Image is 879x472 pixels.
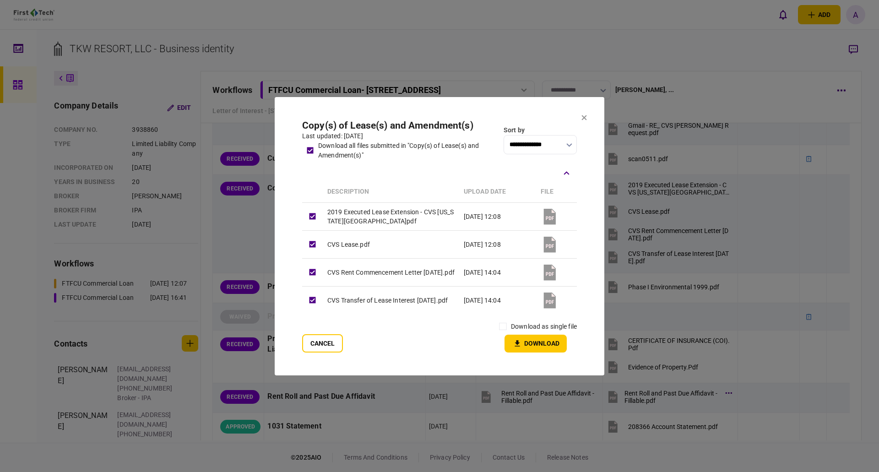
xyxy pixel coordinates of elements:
td: CVS Transfer of Lease Interest [DATE].pdf [323,286,459,314]
button: Download [505,335,567,353]
div: download all files submitted in "Copy(s) of Lease(s) and Amendment(s)" [318,141,499,160]
td: [DATE] 14:04 [459,258,536,286]
td: CVS Rent Commencement Letter [DATE].pdf [323,258,459,286]
td: 2019 Executed Lease Extension - CVS [US_STATE][GEOGRAPHIC_DATA]pdf [323,202,459,230]
label: download as single file [511,322,577,331]
th: upload date [459,181,536,202]
td: [DATE] 12:08 [459,230,536,258]
th: Description [323,181,459,202]
th: file [536,181,577,202]
div: Sort by [504,125,577,135]
button: Cancel [302,334,343,353]
td: [DATE] 14:04 [459,286,536,314]
td: CVS Lease.pdf [323,230,459,258]
div: last updated: [DATE] [302,131,499,141]
td: [DATE] 12:08 [459,202,536,230]
h2: Copy(s) of Lease(s) and Amendment(s) [302,119,499,131]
